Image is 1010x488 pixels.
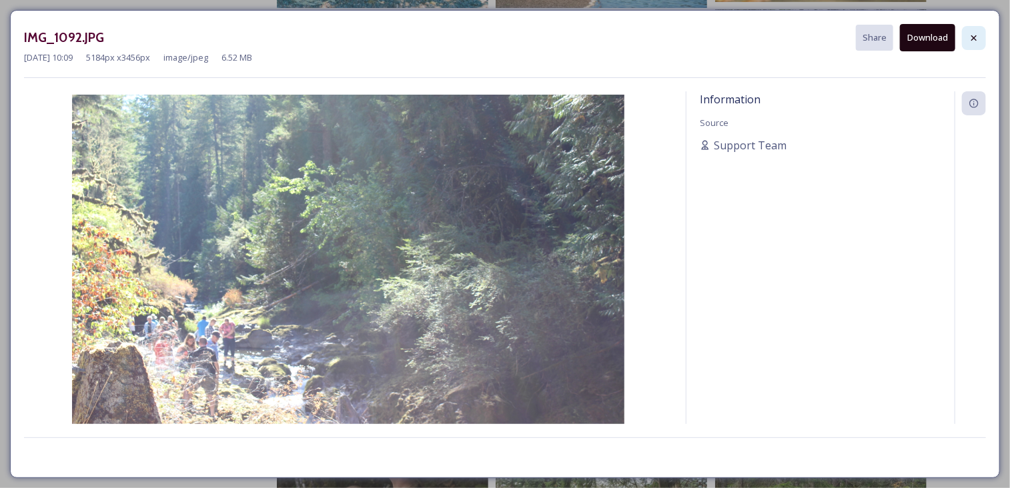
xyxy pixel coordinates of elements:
span: Source [700,117,728,129]
span: Information [700,92,761,107]
button: Download [900,24,955,51]
span: 5184 px x 3456 px [86,51,150,64]
span: [DATE] 10:09 [24,51,73,64]
span: Support Team [714,137,787,153]
button: Share [856,25,893,51]
span: image/jpeg [163,51,208,64]
img: I0000CfXY.ms2fsE.JPG [24,95,672,463]
span: 6.52 MB [221,51,252,64]
h3: IMG_1092.JPG [24,28,104,47]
